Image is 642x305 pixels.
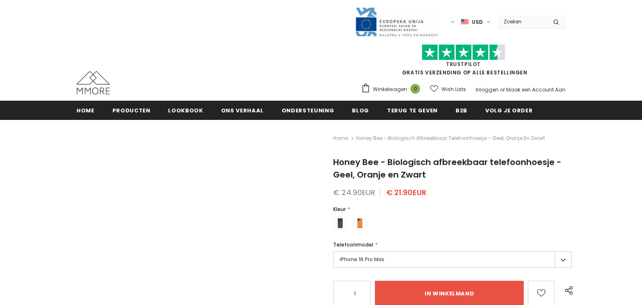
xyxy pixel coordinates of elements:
a: Terug te geven [387,101,438,119]
span: or [500,86,505,93]
span: Telefoonmodel [333,241,373,248]
span: Wish Lists [441,85,466,94]
a: Wish Lists [430,82,466,97]
span: Honey Bee - Biologisch afbreekbaar telefoonhoesje - Geel, Oranje en Zwart [356,133,545,143]
img: Javni Razpis [355,7,438,37]
img: MMORE Cases [76,71,110,94]
span: Honey Bee - Biologisch afbreekbaar telefoonhoesje - Geel, Oranje en Zwart [333,156,561,180]
span: Ons verhaal [221,107,264,114]
img: USD [461,18,469,25]
span: Winkelwagen [373,85,407,94]
span: B2B [456,107,467,114]
input: Search Site [499,15,547,28]
a: Home [333,133,348,143]
a: TrustPilot [446,61,481,68]
a: Inloggen [476,86,499,93]
span: GRATIS VERZENDING OP ALLE BESTELLINGEN [361,48,566,76]
span: Lookbook [168,107,203,114]
a: Producten [112,101,150,119]
span: Blog [352,107,369,114]
label: iPhone 16 Pro Max [333,252,572,268]
a: Maak een Account Aan [506,86,566,93]
span: Kleur [333,206,346,213]
span: € 21.90EUR [386,187,426,198]
a: ondersteuning [282,101,334,119]
span: Home [76,107,94,114]
span: Volg je order [485,107,532,114]
span: Producten [112,107,150,114]
span: € 24.90EUR [333,187,375,198]
span: ondersteuning [282,107,334,114]
span: USD [472,18,483,26]
a: Home [76,101,94,119]
a: Volg je order [485,101,532,119]
a: Winkelwagen 0 [361,83,424,96]
a: B2B [456,101,467,119]
a: Javni Razpis [355,18,438,25]
a: Lookbook [168,101,203,119]
a: Blog [352,101,369,119]
span: 0 [410,84,420,94]
a: Ons verhaal [221,101,264,119]
span: Terug te geven [387,107,438,114]
img: Vertrouw op Pilot Stars [422,44,505,61]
